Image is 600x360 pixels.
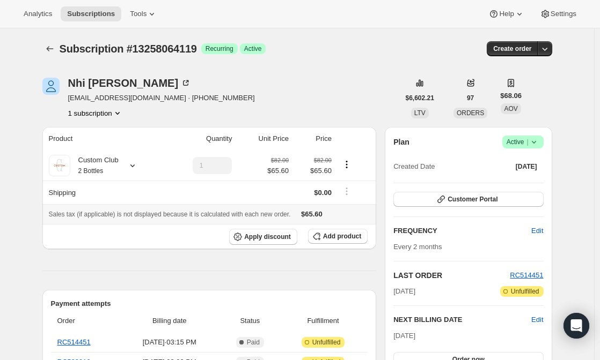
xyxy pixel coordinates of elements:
button: 97 [460,91,480,106]
span: $65.60 [301,210,323,218]
span: Subscription #13258064119 [60,43,197,55]
button: Create order [487,41,538,56]
span: 97 [467,94,474,102]
span: Recurring [206,44,233,53]
span: Edit [531,226,543,236]
span: [EMAIL_ADDRESS][DOMAIN_NAME] · [PHONE_NUMBER] [68,93,255,103]
button: Help [482,6,531,21]
div: Nhi [PERSON_NAME] [68,78,192,88]
span: Fulfillment [285,316,361,326]
h2: LAST ORDER [393,270,510,281]
button: Shipping actions [338,185,355,197]
th: Price [292,127,335,151]
span: Customer Portal [448,195,497,204]
th: Unit Price [235,127,292,151]
div: Custom Club [70,155,119,176]
span: [DATE] [393,286,415,297]
div: Open Intercom Messenger [564,313,589,339]
button: [DATE] [509,159,544,174]
span: Subscriptions [67,10,115,18]
span: Nhi Phung [42,78,60,95]
span: Active [507,137,539,147]
span: Apply discount [244,232,291,241]
button: Product actions [338,159,355,170]
button: Subscriptions [61,6,121,21]
span: $0.00 [314,189,332,197]
button: Tools [123,6,164,21]
span: Active [244,44,262,53]
span: ORDERS [457,109,484,117]
span: Settings [551,10,576,18]
button: Analytics [17,6,58,21]
button: RC514451 [510,270,543,281]
span: Every 2 months [393,243,442,251]
button: Customer Portal [393,192,543,207]
span: $68.06 [500,91,522,101]
button: Apply discount [229,229,297,245]
span: [DATE] [516,162,537,171]
a: RC514451 [57,338,91,346]
button: Edit [531,314,543,325]
span: $65.60 [267,166,289,176]
span: LTV [414,109,426,117]
span: Unfulfilled [312,338,341,347]
h2: Payment attempts [51,298,368,309]
span: [DATE] · 03:15 PM [124,337,215,348]
button: $6,602.21 [399,91,441,106]
button: Settings [533,6,583,21]
small: 2 Bottles [78,167,104,175]
button: Product actions [68,108,123,118]
img: product img [49,155,70,176]
th: Shipping [42,181,165,204]
th: Order [51,309,121,333]
span: AOV [504,105,517,112]
span: $6,602.21 [406,94,434,102]
span: Billing date [124,316,215,326]
span: Status [222,316,279,326]
button: Subscriptions [42,41,57,56]
small: $82.00 [314,157,332,163]
span: Paid [247,338,260,347]
small: $82.00 [271,157,289,163]
span: Unfulfilled [511,287,539,296]
a: RC514451 [510,271,543,279]
span: Help [499,10,514,18]
span: | [526,138,528,146]
span: Sales tax (if applicable) is not displayed because it is calculated with each new order. [49,211,291,218]
button: Edit [525,222,550,239]
span: Create order [493,44,531,53]
h2: NEXT BILLING DATE [393,314,531,325]
span: [DATE] [393,332,415,340]
h2: Plan [393,137,409,147]
span: Add product [323,232,361,241]
th: Quantity [165,127,235,151]
span: $65.60 [295,166,332,176]
span: Tools [130,10,147,18]
span: Created Date [393,161,435,172]
th: Product [42,127,165,151]
button: Add product [308,229,368,244]
span: Analytics [24,10,52,18]
h2: FREQUENCY [393,226,531,236]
